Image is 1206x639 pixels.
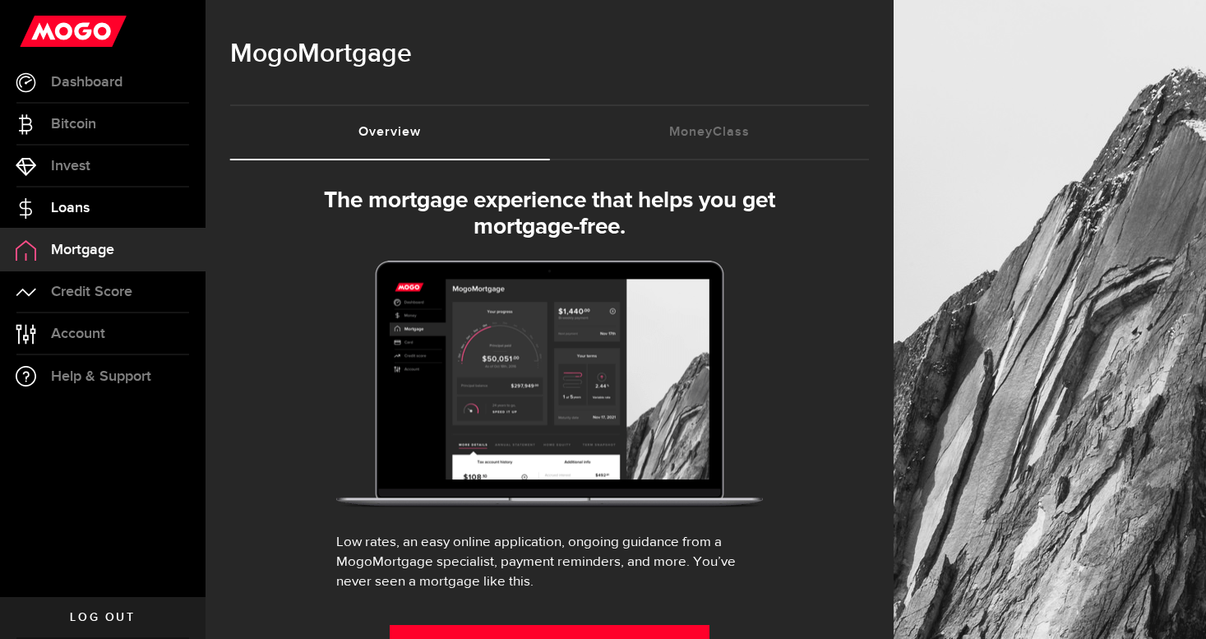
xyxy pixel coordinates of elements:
[51,159,90,174] span: Invest
[51,75,122,90] span: Dashboard
[51,201,90,215] span: Loans
[51,117,96,132] span: Bitcoin
[51,369,151,384] span: Help & Support
[51,285,132,299] span: Credit Score
[284,188,816,240] h3: The mortgage experience that helps you get mortgage-free.
[230,104,869,160] ul: Tabs Navigation
[51,243,114,257] span: Mortgage
[70,612,135,623] span: Log out
[230,106,550,159] a: Overview
[230,38,298,70] span: Mogo
[336,533,763,592] div: Low rates, an easy online application, ongoing guidance from a MogoMortgage specialist, payment r...
[230,33,869,76] h1: Mortgage
[550,106,870,159] a: MoneyClass
[51,326,105,341] span: Account
[13,7,62,56] button: Open LiveChat chat widget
